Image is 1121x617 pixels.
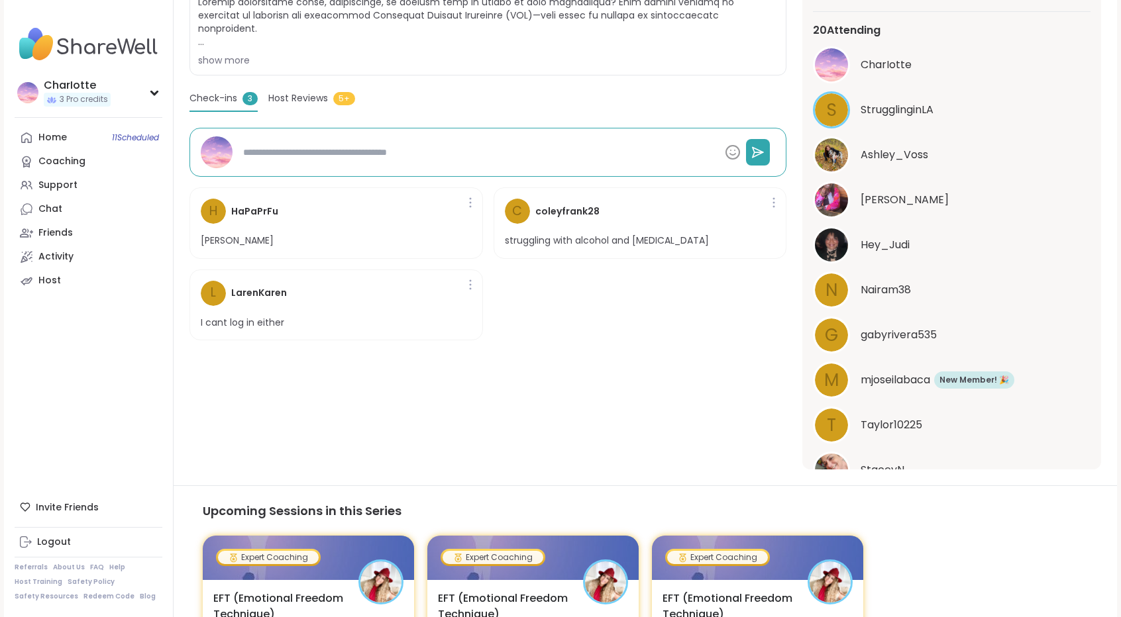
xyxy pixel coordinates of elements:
[38,155,85,168] div: Coaching
[37,536,71,549] div: Logout
[15,592,78,601] a: Safety Resources
[231,286,287,300] h4: LarenKaren
[813,136,1091,173] a: Ashley_VossAshley_Voss
[443,551,543,564] div: Expert Coaching
[15,495,162,519] div: Invite Friends
[826,277,837,303] span: N
[827,412,836,438] span: T
[861,417,922,433] span: Taylor10225
[825,322,838,348] span: g
[939,374,1009,386] span: New Member! 🎉
[810,561,851,602] img: CLove
[189,91,237,105] span: Check-ins
[218,551,319,564] div: Expert Coaching
[53,563,85,572] a: About Us
[815,138,848,171] img: Ashley_Voss
[68,577,115,587] a: Safety Policy
[813,271,1091,308] a: NNairam38
[15,269,162,293] a: Host
[585,561,626,602] img: CLove
[15,563,48,572] a: Referrals
[813,23,881,38] span: 20 Attending
[333,92,355,105] span: 5+
[813,46,1091,83] a: CharIotteCharIotte
[813,451,1091,489] a: StaceyNStaceyN
[15,530,162,554] a: Logout
[861,372,930,388] span: mjoseilabaca
[198,54,778,67] div: show more
[231,205,278,218] h4: HaPaPrFu
[38,179,78,192] div: Support
[815,228,848,261] img: Hey_Judi
[201,234,274,248] p: [PERSON_NAME]
[535,205,600,218] h4: coleyfrank28
[109,563,125,572] a: Help
[38,250,74,263] div: Activity
[201,316,284,330] p: I cant log in either
[15,197,162,221] a: Chat
[861,147,928,163] span: Ashley_Voss
[861,282,911,298] span: Nairam38
[824,367,839,393] span: m
[813,226,1091,263] a: Hey_JudiHey_Judi
[112,132,159,143] span: 11 Scheduled
[861,57,912,73] span: CharIotte
[861,327,937,343] span: gabyrivera535
[15,577,62,587] a: Host Training
[38,203,62,216] div: Chat
[44,78,111,93] div: CharIotte
[827,97,837,123] span: S
[360,561,401,602] img: CLove
[15,21,162,68] img: ShareWell Nav Logo
[268,91,328,105] span: Host Reviews
[861,237,910,253] span: Hey_Judi
[815,48,848,81] img: CharIotte
[667,551,768,564] div: Expert Coaching
[201,136,233,168] img: CharIotte
[140,592,156,601] a: Blog
[15,150,162,173] a: Coaching
[203,502,1088,520] h3: Upcoming Sessions in this Series
[15,221,162,245] a: Friends
[815,453,848,487] img: StaceyN
[861,102,934,118] span: StrugglinginLA
[813,181,1091,218] a: Sherl[PERSON_NAME]
[83,592,134,601] a: Redeem Code
[505,234,709,248] p: struggling with alcohol and [MEDICAL_DATA]
[60,94,108,105] span: 3 Pro credits
[861,462,904,478] span: StaceyN
[15,126,162,150] a: Home11Scheduled
[242,92,258,105] span: 3
[211,283,216,303] span: L
[861,192,949,208] span: Sherl
[15,245,162,269] a: Activity
[38,226,73,240] div: Friends
[209,202,217,221] span: H
[813,406,1091,444] a: TTaylor10225
[813,316,1091,354] a: ggabyrivera535
[38,274,61,287] div: Host
[90,563,104,572] a: FAQ
[38,131,67,144] div: Home
[813,91,1091,128] a: SStrugglinginLA
[815,183,848,216] img: Sherl
[512,202,522,221] span: c
[15,173,162,197] a: Support
[813,361,1091,399] a: mmjoseilabacaNew Member! 🎉
[17,82,38,103] img: CharIotte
